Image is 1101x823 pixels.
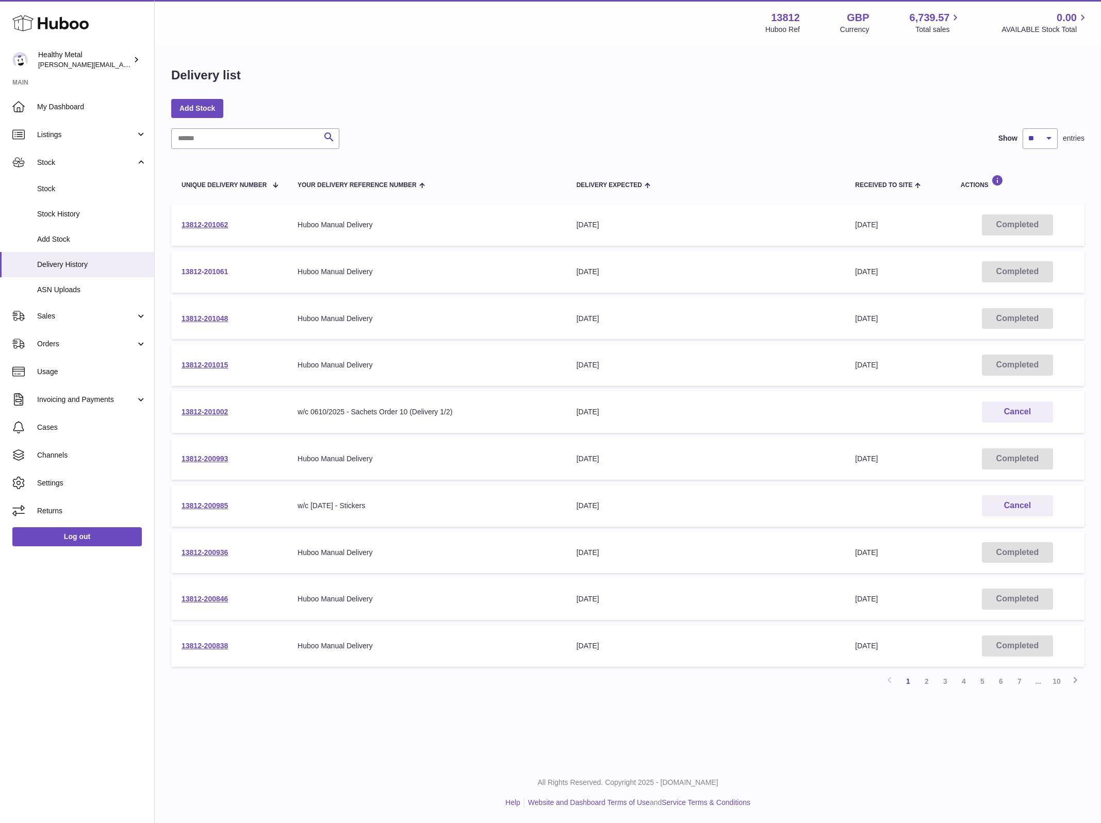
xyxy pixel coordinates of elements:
span: Returns [37,506,146,516]
div: [DATE] [577,641,835,651]
div: [DATE] [577,594,835,604]
span: ASN Uploads [37,285,146,295]
a: Log out [12,527,142,546]
div: [DATE] [577,407,835,417]
a: 13812-200838 [182,642,228,650]
a: 0.00 AVAILABLE Stock Total [1001,11,1089,35]
span: Settings [37,478,146,488]
strong: GBP [847,11,869,25]
span: Invoicing and Payments [37,395,136,405]
span: [DATE] [855,548,878,557]
span: Your Delivery Reference Number [298,182,417,189]
span: Unique Delivery Number [182,182,267,189]
div: Huboo Manual Delivery [298,548,556,558]
span: [PERSON_NAME][EMAIL_ADDRESS][DOMAIN_NAME] [38,60,207,69]
span: Stock [37,158,136,167]
div: Huboo Manual Delivery [298,454,556,464]
a: 6 [992,672,1010,691]
span: Stock [37,184,146,194]
a: 13812-201015 [182,361,228,369]
span: Usage [37,367,146,377]
span: Total sales [915,25,961,35]
a: 4 [955,672,973,691]
span: [DATE] [855,361,878,369]
div: Huboo Manual Delivery [298,641,556,651]
span: Sales [37,311,136,321]
span: Delivery Expected [577,182,642,189]
span: 6,739.57 [910,11,950,25]
button: Cancel [982,495,1053,516]
div: [DATE] [577,548,835,558]
span: [DATE] [855,455,878,463]
li: and [524,798,750,808]
span: 0.00 [1057,11,1077,25]
span: ... [1029,672,1047,691]
div: [DATE] [577,360,835,370]
div: Healthy Metal [38,50,131,70]
span: [DATE] [855,642,878,650]
span: Delivery History [37,260,146,270]
span: [DATE] [855,595,878,603]
a: 13812-201062 [182,221,228,229]
span: entries [1063,133,1084,143]
div: w/c 0610/2025 - Sachets Order 10 (Delivery 1/2) [298,407,556,417]
a: 10 [1047,672,1066,691]
h1: Delivery list [171,67,241,83]
div: Huboo Manual Delivery [298,267,556,277]
a: 2 [917,672,936,691]
a: Help [505,798,520,807]
a: 6,739.57 Total sales [910,11,962,35]
div: [DATE] [577,314,835,324]
span: My Dashboard [37,102,146,112]
a: Add Stock [171,99,223,117]
span: Cases [37,423,146,432]
span: [DATE] [855,267,878,276]
div: Huboo Manual Delivery [298,314,556,324]
a: 13812-200985 [182,501,228,510]
span: Received to Site [855,182,912,189]
div: [DATE] [577,454,835,464]
span: Channels [37,450,146,460]
a: Website and Dashboard Terms of Use [528,798,650,807]
a: 5 [973,672,992,691]
p: All Rights Reserved. Copyright 2025 - [DOMAIN_NAME] [163,778,1093,787]
div: [DATE] [577,501,835,511]
span: AVAILABLE Stock Total [1001,25,1089,35]
span: [DATE] [855,314,878,323]
span: Orders [37,339,136,349]
a: 13812-201061 [182,267,228,276]
div: w/c [DATE] - Stickers [298,501,556,511]
label: Show [998,133,1017,143]
strong: 13812 [771,11,800,25]
div: Actions [961,175,1074,189]
div: Huboo Manual Delivery [298,594,556,604]
a: 3 [936,672,955,691]
span: Stock History [37,209,146,219]
span: Listings [37,130,136,140]
div: Huboo Ref [765,25,800,35]
div: [DATE] [577,267,835,277]
div: Huboo Manual Delivery [298,220,556,230]
a: 1 [899,672,917,691]
a: 13812-201002 [182,408,228,416]
img: jose@healthy-metal.com [12,52,28,68]
span: [DATE] [855,221,878,229]
a: 13812-200993 [182,455,228,463]
span: Add Stock [37,234,146,244]
div: Currency [840,25,869,35]
div: [DATE] [577,220,835,230]
a: Service Terms & Conditions [662,798,750,807]
button: Cancel [982,401,1053,423]
a: 13812-200846 [182,595,228,603]
div: Huboo Manual Delivery [298,360,556,370]
a: 13812-200936 [182,548,228,557]
a: 13812-201048 [182,314,228,323]
a: 7 [1010,672,1029,691]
